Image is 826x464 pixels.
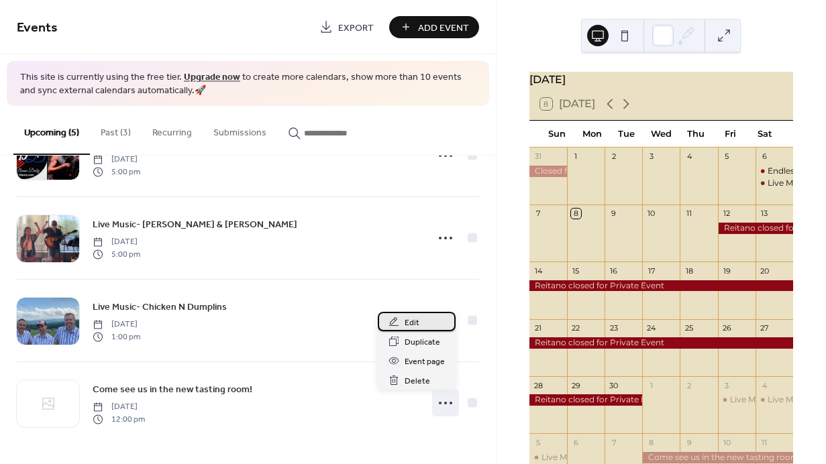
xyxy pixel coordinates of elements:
[646,152,656,162] div: 3
[574,121,609,148] div: Mon
[541,452,672,463] div: Live Music- Chicken N Dumplins
[760,152,770,162] div: 6
[646,437,656,447] div: 8
[405,374,430,388] span: Delete
[642,452,793,463] div: Come see us in the new tasting room!
[17,15,58,41] span: Events
[684,380,694,390] div: 2
[405,335,440,349] span: Duplicate
[533,266,544,276] div: 14
[684,209,694,219] div: 11
[540,121,575,148] div: Sun
[756,178,793,189] div: Live Music- CBD
[684,152,694,162] div: 4
[529,394,643,406] div: Reitano closed for Private Event
[571,209,581,219] div: 8
[722,266,732,276] div: 19
[93,154,140,166] span: [DATE]
[93,331,140,343] span: 1:00 pm
[533,380,544,390] div: 28
[93,300,227,314] span: Live Music- Chicken N Dumplins
[684,437,694,447] div: 9
[529,337,793,349] div: Reitano closed for Private Event
[756,166,793,177] div: Endless Summer Fun!
[722,437,732,447] div: 10
[93,166,140,178] span: 5:00 pm
[529,166,567,177] div: Closed for Private Event!
[533,152,544,162] div: 31
[93,383,252,397] span: Come see us in the new tasting room!
[142,106,203,154] button: Recurring
[405,316,419,330] span: Edit
[93,318,140,331] span: [DATE]
[609,323,619,333] div: 23
[93,382,252,397] a: Come see us in the new tasting room!
[646,266,656,276] div: 17
[93,236,140,248] span: [DATE]
[722,209,732,219] div: 12
[93,401,145,413] span: [DATE]
[722,380,732,390] div: 3
[747,121,782,148] div: Sat
[756,394,793,406] div: Live Music- Suzie & Stephen
[309,16,384,38] a: Export
[93,299,227,314] a: Live Music- Chicken N Dumplins
[418,21,469,35] span: Add Event
[646,323,656,333] div: 24
[609,209,619,219] div: 9
[760,209,770,219] div: 13
[609,437,619,447] div: 7
[571,437,581,447] div: 6
[718,394,756,406] div: Live Music- CBD
[722,323,732,333] div: 26
[20,71,476,97] span: This site is currently using the free tier. to create more calendars, show more than 10 events an...
[646,209,656,219] div: 10
[571,266,581,276] div: 15
[609,380,619,390] div: 30
[184,68,240,86] a: Upgrade now
[646,380,656,390] div: 1
[571,152,581,162] div: 1
[678,121,713,148] div: Thu
[684,266,694,276] div: 18
[571,323,581,333] div: 22
[730,394,796,406] div: Live Music- CBD
[718,223,793,234] div: Reitano closed for Private Event
[760,437,770,447] div: 11
[713,121,748,148] div: Fri
[93,217,297,232] a: Live Music- [PERSON_NAME] & [PERSON_NAME]
[529,452,567,463] div: Live Music- Chicken N Dumplins
[609,121,644,148] div: Tue
[533,323,544,333] div: 21
[722,152,732,162] div: 5
[571,380,581,390] div: 29
[643,121,678,148] div: Wed
[90,106,142,154] button: Past (3)
[93,413,145,425] span: 12:00 pm
[529,72,793,88] div: [DATE]
[760,266,770,276] div: 20
[405,355,445,369] span: Event page
[684,323,694,333] div: 25
[609,152,619,162] div: 2
[93,248,140,260] span: 5:00 pm
[389,16,479,38] button: Add Event
[533,437,544,447] div: 5
[13,106,90,155] button: Upcoming (5)
[760,323,770,333] div: 27
[760,380,770,390] div: 4
[529,280,793,292] div: Reitano closed for Private Event
[609,266,619,276] div: 16
[533,209,544,219] div: 7
[93,218,297,232] span: Live Music- [PERSON_NAME] & [PERSON_NAME]
[203,106,277,154] button: Submissions
[338,21,374,35] span: Export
